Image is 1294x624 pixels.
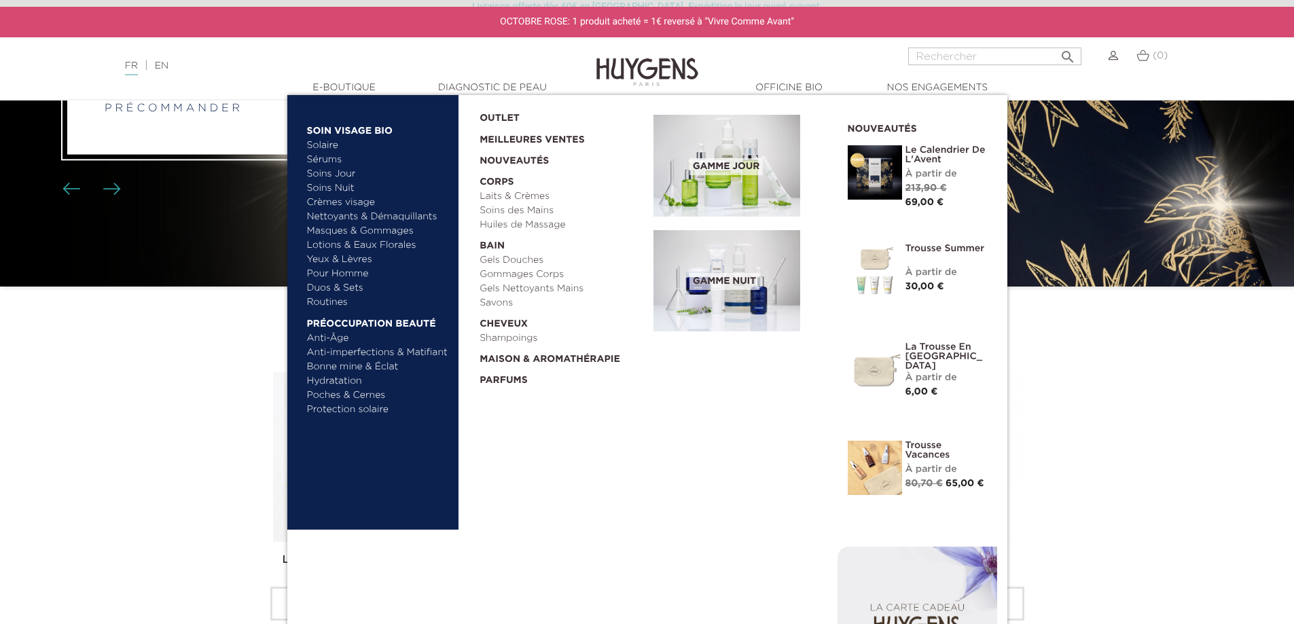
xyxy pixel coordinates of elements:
[480,218,644,232] a: Huiles de Massage
[480,331,644,346] a: Shampoings
[480,268,644,282] a: Gommages Corps
[689,158,763,175] span: Gamme jour
[905,342,987,371] a: La Trousse en [GEOGRAPHIC_DATA]
[721,81,857,95] a: Officine Bio
[273,372,443,542] img: Le Concentré Hyaluronique
[946,479,984,488] span: 65,00 €
[848,441,902,495] img: La Trousse vacances
[270,335,1024,361] h2: Meilleures ventes
[905,479,943,488] span: 80,70 €
[905,145,987,164] a: Le Calendrier de L'Avent
[68,179,112,200] div: Boutons du carrousel
[480,296,644,310] a: Savons
[653,230,827,332] a: Gamme nuit
[480,346,644,367] a: Maison & Aromathérapie
[270,587,444,621] a: Découvrir
[307,346,449,360] a: Anti-imperfections & Matifiant
[653,115,827,217] a: Gamme jour
[905,244,987,253] a: Trousse Summer
[848,244,902,298] img: Trousse Summer
[480,168,644,189] a: Corps
[307,295,449,310] a: Routines
[480,126,632,147] a: Meilleures Ventes
[480,189,644,204] a: Laits & Crèmes
[905,462,987,477] div: À partir de
[307,117,449,139] a: Soin Visage Bio
[905,265,987,280] div: À partir de
[480,147,644,168] a: Nouveautés
[155,61,168,71] a: EN
[307,210,449,224] a: Nettoyants & Démaquillants
[905,371,987,385] div: À partir de
[905,282,944,291] span: 30,00 €
[869,81,1005,95] a: Nos engagements
[480,367,644,388] a: Parfums
[425,81,560,95] a: Diagnostic de peau
[905,198,944,207] span: 69,00 €
[848,119,987,135] h2: Nouveautés
[307,388,449,403] a: Poches & Cernes
[905,167,987,181] div: À partir de
[905,387,938,397] span: 6,00 €
[480,310,644,331] a: Cheveux
[307,403,449,417] a: Protection solaire
[307,331,449,346] a: Anti-Âge
[307,374,449,388] a: Hydratation
[848,145,902,200] img: Le Calendrier de L'Avent
[307,224,449,238] a: Masques & Gommages
[480,282,644,296] a: Gels Nettoyants Mains
[307,281,449,295] a: Duos & Sets
[105,103,240,114] a: p r é c o m m a n d e r
[1060,45,1076,61] i: 
[908,48,1081,65] input: Rechercher
[307,139,449,153] a: Solaire
[307,196,449,210] a: Crèmes visage
[1056,43,1080,62] button: 
[653,230,800,332] img: routine_nuit_banner.jpg
[283,555,431,566] a: Le Concentré Hyaluronique
[480,253,644,268] a: Gels Douches
[125,61,138,75] a: FR
[480,105,632,126] a: OUTLET
[276,81,412,95] a: E-Boutique
[848,342,902,397] img: La Trousse en Coton
[307,267,449,281] a: Pour Homme
[307,310,449,331] a: Préoccupation beauté
[480,232,644,253] a: Bain
[307,253,449,267] a: Yeux & Lèvres
[307,167,449,181] a: Soins Jour
[307,153,449,167] a: Sérums
[307,360,449,374] a: Bonne mine & Éclat
[118,58,529,74] div: |
[653,115,800,217] img: routine_jour_banner.jpg
[1153,51,1168,60] span: (0)
[905,183,947,193] span: 213,90 €
[905,441,987,460] a: Trousse Vacances
[596,36,698,88] img: Huygens
[307,181,437,196] a: Soins Nuit
[689,273,759,290] span: Gamme nuit
[480,204,644,218] a: Soins des Mains
[307,238,449,253] a: Lotions & Eaux Florales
